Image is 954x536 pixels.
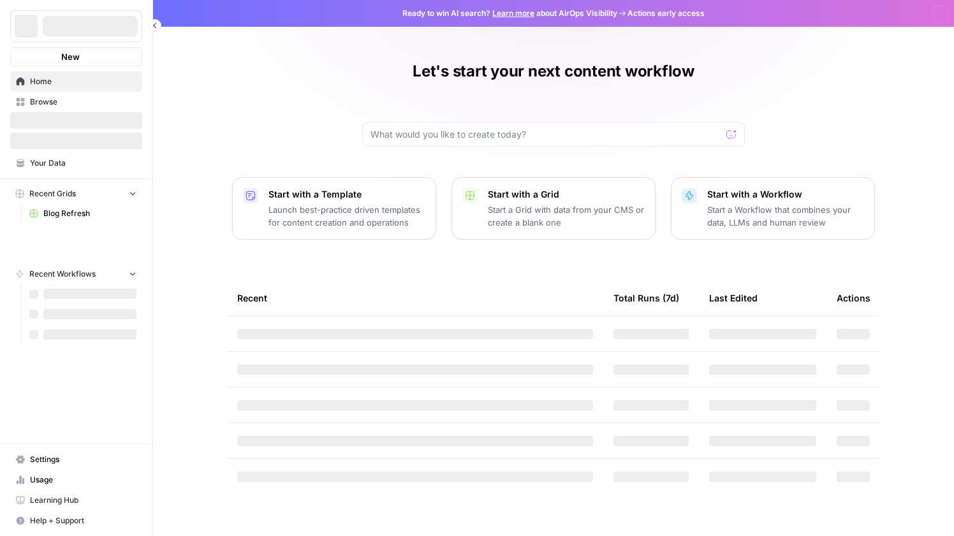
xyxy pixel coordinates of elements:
[30,76,136,87] span: Home
[837,280,870,315] div: Actions
[10,71,142,92] a: Home
[237,280,593,315] div: Recent
[613,280,679,315] div: Total Runs (7d)
[10,449,142,470] a: Settings
[488,203,645,229] p: Start a Grid with data from your CMS or create a blank one
[707,188,864,201] p: Start with a Workflow
[30,474,136,486] span: Usage
[402,8,617,19] span: Ready to win AI search? about AirOps Visibility
[707,203,864,229] p: Start a Workflow that combines your data, LLMs and human review
[10,153,142,173] a: Your Data
[268,203,425,229] p: Launch best-practice driven templates for content creation and operations
[627,8,705,19] span: Actions early access
[30,495,136,506] span: Learning Hub
[268,188,425,201] p: Start with a Template
[29,268,96,280] span: Recent Workflows
[492,8,534,18] a: Learn more
[10,47,142,66] button: New
[10,470,142,490] a: Usage
[30,515,136,526] span: Help + Support
[30,454,136,465] span: Settings
[10,92,142,112] a: Browse
[61,50,80,63] span: New
[30,157,136,169] span: Your Data
[232,177,436,240] button: Start with a TemplateLaunch best-practice driven templates for content creation and operations
[488,188,645,201] p: Start with a Grid
[43,208,136,219] span: Blog Refresh
[30,96,136,108] span: Browse
[451,177,656,240] button: Start with a GridStart a Grid with data from your CMS or create a blank one
[10,490,142,511] a: Learning Hub
[371,128,721,141] input: What would you like to create today?
[10,184,142,203] button: Recent Grids
[10,264,142,284] button: Recent Workflows
[413,61,694,82] h1: Let's start your next content workflow
[709,280,758,315] div: Last Edited
[29,188,76,199] span: Recent Grids
[671,177,875,240] button: Start with a WorkflowStart a Workflow that combines your data, LLMs and human review
[10,511,142,531] button: Help + Support
[24,203,142,224] a: Blog Refresh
